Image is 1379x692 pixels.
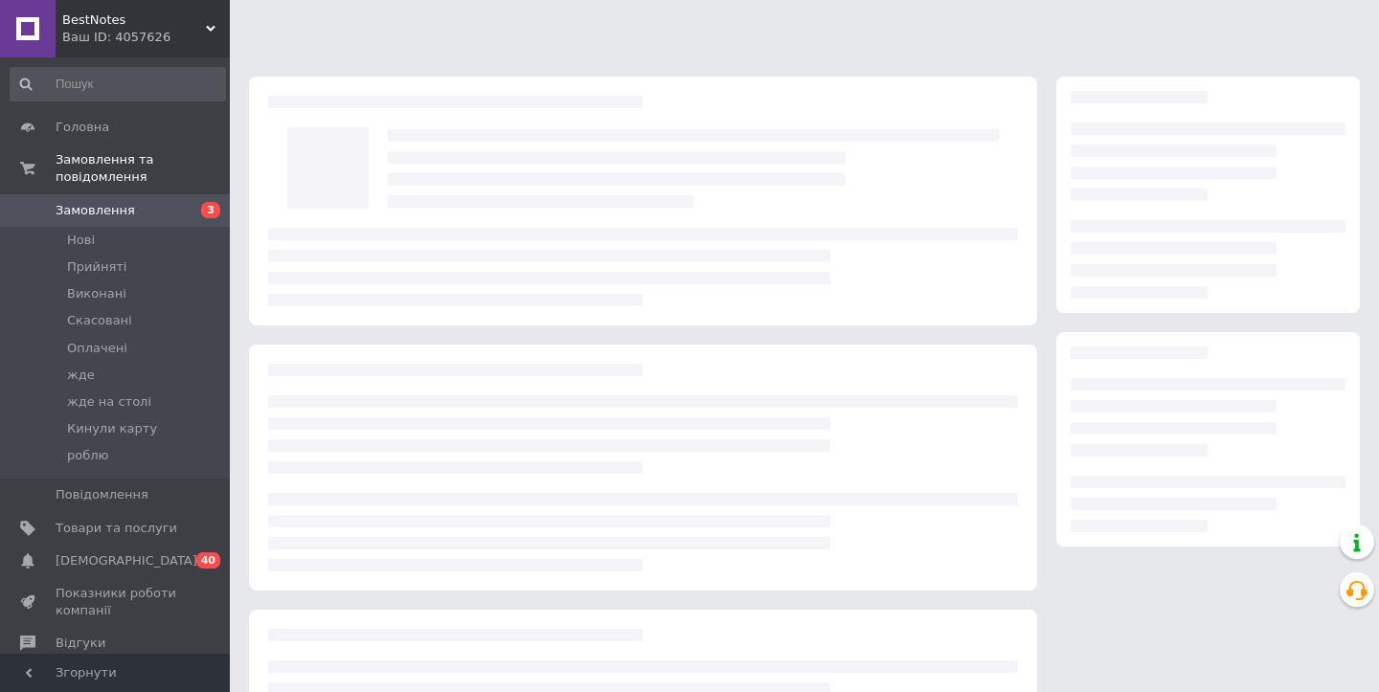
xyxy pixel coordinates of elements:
[67,312,132,329] span: Скасовані
[62,29,230,46] div: Ваш ID: 4057626
[67,367,95,384] span: жде
[56,552,197,569] span: [DEMOGRAPHIC_DATA]
[56,585,177,619] span: Показники роботи компанії
[56,119,109,136] span: Головна
[67,232,95,249] span: Нові
[67,447,108,464] span: роблю
[56,486,148,503] span: Повідомлення
[67,285,126,302] span: Виконані
[67,258,126,276] span: Прийняті
[56,151,230,186] span: Замовлення та повідомлення
[67,420,157,437] span: Кинули карту
[10,67,226,101] input: Пошук
[67,393,151,411] span: жде на столі
[56,520,177,537] span: Товари та послуги
[56,635,105,652] span: Відгуки
[67,340,127,357] span: Оплачені
[62,11,206,29] span: BestNotes
[201,202,220,218] span: 3
[196,552,220,569] span: 40
[56,202,135,219] span: Замовлення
